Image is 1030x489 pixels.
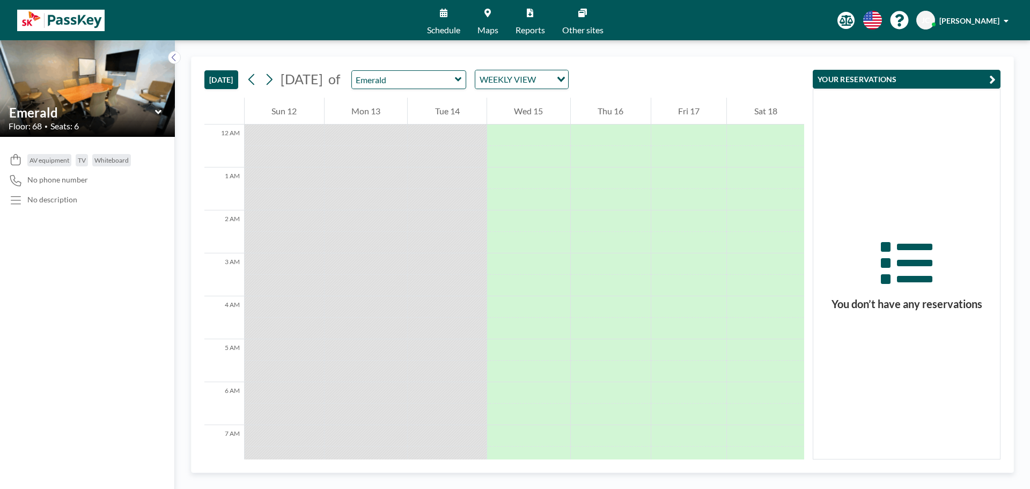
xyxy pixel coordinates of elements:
div: 5 AM [204,339,244,382]
input: Emerald [352,71,455,89]
span: No phone number [27,175,88,185]
div: 12 AM [204,125,244,167]
div: Wed 15 [487,98,570,125]
span: TV [78,156,86,164]
span: Maps [477,26,498,34]
button: [DATE] [204,70,238,89]
input: Search for option [539,72,550,86]
span: of [328,71,340,87]
span: Whiteboard [94,156,129,164]
div: Sun 12 [245,98,324,125]
div: Sat 18 [727,98,804,125]
div: 3 AM [204,253,244,296]
span: WEEKLY VIEW [477,72,538,86]
span: • [45,123,48,130]
div: No description [27,195,77,205]
span: Schedule [427,26,460,34]
span: [DATE] [281,71,323,87]
div: 1 AM [204,167,244,210]
div: Fri 17 [651,98,727,125]
span: Other sites [562,26,604,34]
div: Thu 16 [571,98,651,125]
div: 7 AM [204,425,244,468]
div: 6 AM [204,382,244,425]
div: Tue 14 [408,98,487,125]
span: Floor: 68 [9,121,42,132]
div: 4 AM [204,296,244,339]
div: Mon 13 [325,98,408,125]
span: AV equipment [30,156,69,164]
span: Seats: 6 [50,121,79,132]
span: Reports [516,26,545,34]
input: Emerald [9,105,155,120]
div: 2 AM [204,210,244,253]
div: Search for option [475,70,568,89]
span: JC [922,16,930,25]
h3: You don’t have any reservations [813,297,1000,311]
button: YOUR RESERVATIONS [813,70,1000,89]
span: [PERSON_NAME] [939,16,999,25]
img: organization-logo [17,10,105,31]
